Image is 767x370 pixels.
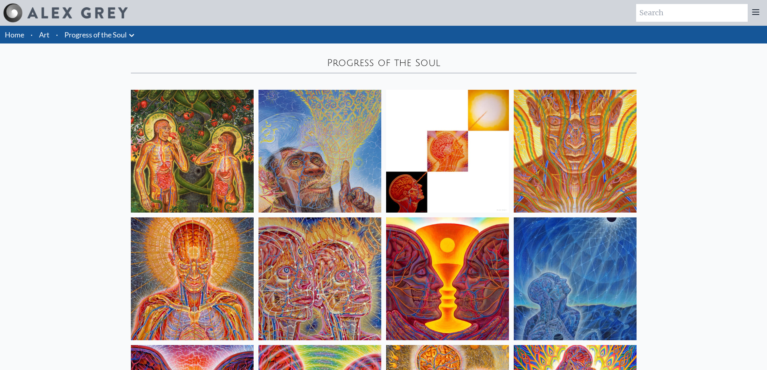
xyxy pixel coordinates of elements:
li: · [27,26,36,43]
input: Search [636,4,748,22]
li: · [53,26,61,43]
a: Progress of the Soul [64,29,127,40]
div: Progress of the Soul [131,56,637,69]
a: Art [39,29,50,40]
a: Home [5,30,24,39]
